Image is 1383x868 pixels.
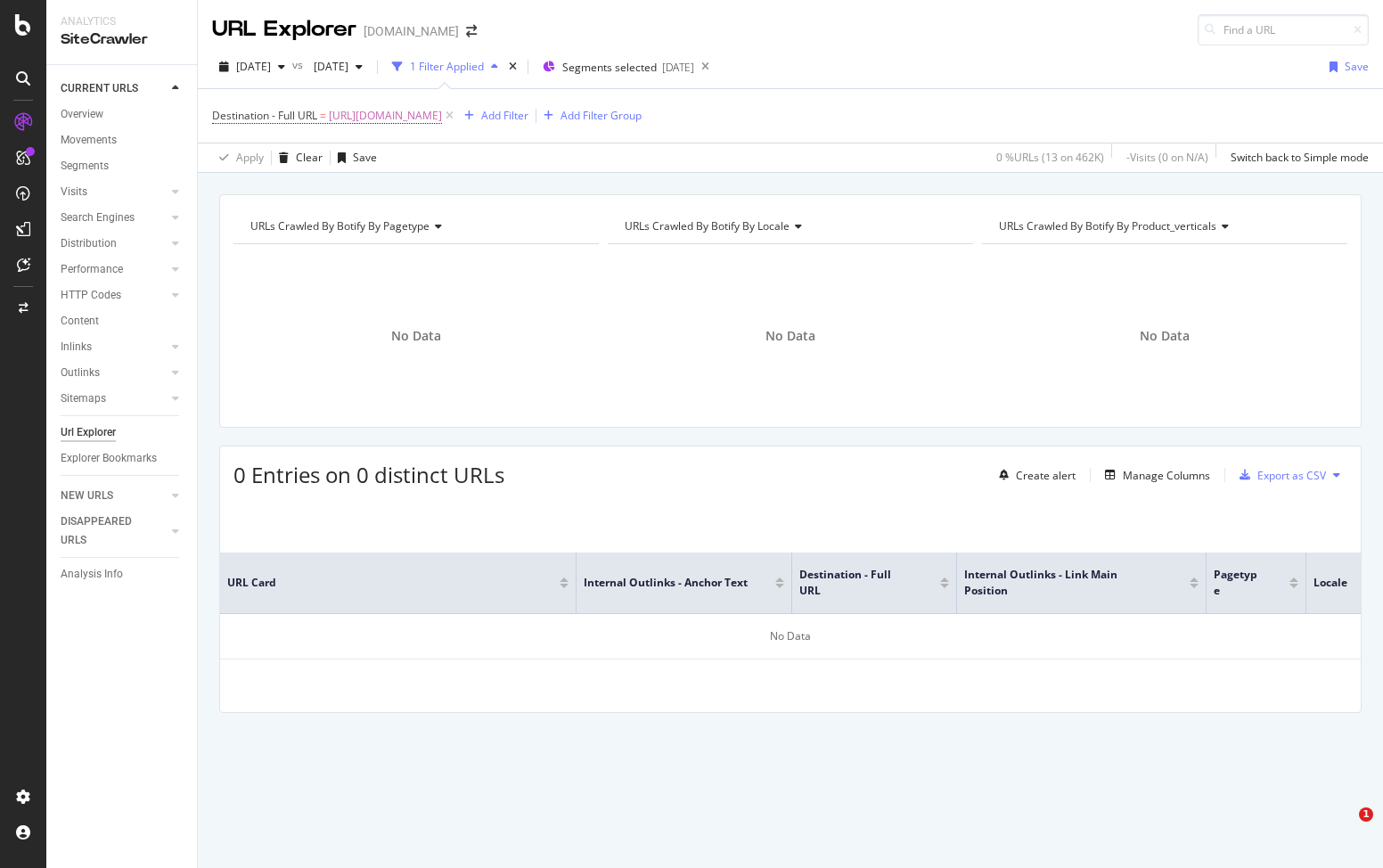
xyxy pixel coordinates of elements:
[61,364,167,382] a: Outlinks
[61,183,87,201] div: Visits
[296,150,323,165] div: Clear
[236,59,271,74] span: 2025 Sep. 28th
[61,131,117,150] div: Movements
[1214,567,1263,599] span: pagetype
[1123,468,1210,483] div: Manage Columns
[353,150,377,165] div: Save
[247,212,583,241] h4: URLs Crawled By Botify By pagetype
[364,22,459,40] div: [DOMAIN_NAME]
[212,14,356,45] div: URL Explorer
[1322,807,1365,850] iframe: Intercom live chat
[61,29,183,50] div: SiteCrawler
[227,575,555,591] span: URL Card
[61,234,167,253] a: Distribution
[61,14,183,29] div: Analytics
[61,312,99,331] div: Content
[1345,59,1369,74] div: Save
[481,108,528,123] div: Add Filter
[992,461,1076,489] button: Create alert
[329,103,442,128] span: [URL][DOMAIN_NAME]
[625,218,790,233] span: URLs Crawled By Botify By locale
[61,512,167,550] a: DISAPPEARED URLS
[61,338,167,356] a: Inlinks
[621,212,957,241] h4: URLs Crawled By Botify By locale
[466,25,477,37] div: arrow-right-arrow-left
[61,389,106,408] div: Sitemaps
[61,389,167,408] a: Sitemaps
[212,53,292,81] button: [DATE]
[307,59,348,74] span: 2025 Sep. 7th
[61,312,184,331] a: Content
[505,58,520,76] div: times
[236,150,264,165] div: Apply
[292,57,307,72] span: vs
[61,338,92,356] div: Inlinks
[61,234,117,253] div: Distribution
[765,327,815,345] span: No Data
[1359,807,1373,822] span: 1
[561,108,642,123] div: Add Filter Group
[331,143,377,172] button: Save
[307,53,370,81] button: [DATE]
[799,567,913,599] span: Destination - Full URL
[996,150,1104,165] div: 0 % URLs ( 13 on 462K )
[61,209,167,227] a: Search Engines
[61,512,151,550] div: DISAPPEARED URLS
[536,105,642,127] button: Add Filter Group
[1322,53,1369,81] button: Save
[1313,575,1347,591] span: locale
[220,614,1361,659] div: No Data
[1126,150,1208,165] div: - Visits ( 0 on N/A )
[61,131,184,150] a: Movements
[61,423,116,442] div: Url Explorer
[61,565,184,584] a: Analysis Info
[1098,464,1210,486] button: Manage Columns
[536,53,694,81] button: Segments selected[DATE]
[1223,143,1369,172] button: Switch back to Simple mode
[61,157,109,176] div: Segments
[61,286,121,305] div: HTTP Codes
[272,143,323,172] button: Clear
[1016,468,1076,483] div: Create alert
[61,286,167,305] a: HTTP Codes
[995,212,1331,241] h4: URLs Crawled By Botify By product_verticals
[61,260,123,279] div: Performance
[61,364,100,382] div: Outlinks
[250,218,430,233] span: URLs Crawled By Botify By pagetype
[61,157,184,176] a: Segments
[410,59,484,74] div: 1 Filter Applied
[662,60,694,75] div: [DATE]
[212,143,264,172] button: Apply
[320,108,326,123] span: =
[61,260,167,279] a: Performance
[391,327,441,345] span: No Data
[61,449,157,468] div: Explorer Bookmarks
[584,575,749,591] span: Internal Outlinks - Anchor Text
[61,79,167,98] a: CURRENT URLS
[1231,150,1369,165] div: Switch back to Simple mode
[233,460,504,489] span: 0 Entries on 0 distinct URLs
[1140,327,1190,345] span: No Data
[999,218,1216,233] span: URLs Crawled By Botify By product_verticals
[61,565,123,584] div: Analysis Info
[61,105,184,124] a: Overview
[562,60,657,75] span: Segments selected
[1198,14,1369,45] input: Find a URL
[385,53,505,81] button: 1 Filter Applied
[964,567,1163,599] span: Internal Outlinks - Link Main Position
[212,108,317,123] span: Destination - Full URL
[61,449,184,468] a: Explorer Bookmarks
[61,209,135,227] div: Search Engines
[1257,468,1326,483] div: Export as CSV
[61,423,184,442] a: Url Explorer
[61,183,167,201] a: Visits
[61,487,113,505] div: NEW URLS
[1232,461,1326,489] button: Export as CSV
[61,487,167,505] a: NEW URLS
[457,105,528,127] button: Add Filter
[61,79,138,98] div: CURRENT URLS
[61,105,103,124] div: Overview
